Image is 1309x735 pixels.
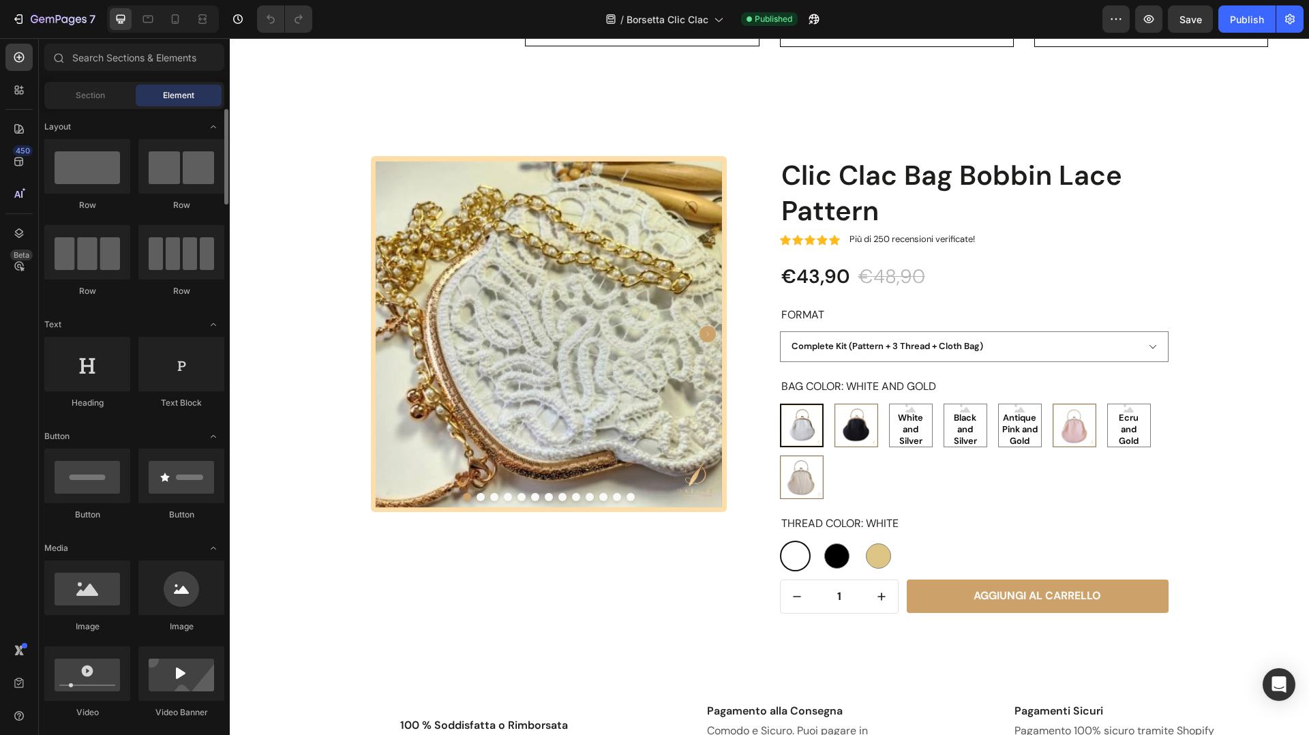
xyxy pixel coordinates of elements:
button: 7 [5,5,102,33]
div: Row [44,285,130,297]
span: Element [163,89,194,102]
input: Search Sections & Elements [44,44,224,71]
div: Button [138,509,224,521]
span: Ecru and Gold [878,374,920,409]
div: Row [138,285,224,297]
button: Dot [274,455,282,463]
span: Section [76,89,105,102]
div: Video [44,706,130,719]
button: Publish [1218,5,1276,33]
div: Undo/Redo [257,5,312,33]
div: Heading [44,397,130,409]
button: Dot [329,455,337,463]
button: Dot [288,455,296,463]
div: Button [44,509,130,521]
button: Dot [397,455,405,463]
span: Borsetta Clic Clac [627,12,708,27]
span: White and Silver [660,374,702,409]
span: Text [44,318,61,331]
div: Video Banner [138,706,224,719]
span: Button [44,430,70,442]
p: 7 [89,11,95,27]
span: Toggle open [202,314,224,335]
button: Dot [315,455,323,463]
div: Image [138,620,224,633]
span: Toggle open [202,537,224,559]
button: decrement [551,542,584,575]
span: Save [1179,14,1202,25]
span: Media [44,542,68,554]
div: €48,90 [627,225,697,252]
span: Black and Silver [714,374,757,409]
button: Save [1168,5,1213,33]
input: quantity [584,542,635,575]
div: Row [44,199,130,211]
div: Open Intercom Messenger [1263,668,1295,701]
button: Dot [260,455,269,463]
p: Più di 250 recensioni verificate! [620,196,745,207]
span: Toggle open [202,425,224,447]
span: / [620,12,624,27]
span: Toggle open [202,116,224,138]
button: increment [635,542,668,575]
p: 100 % Soddisfatta o Rimborsata [170,680,374,695]
button: Dot [301,455,310,463]
div: Aggiungi al carrello [744,551,871,565]
p: Pagamento alla Consegna [477,666,681,680]
p: Pagamento 100% sicuro tramite Shopify Payments, utilizzato da milioni di persone in tutto il mondo. [785,686,989,728]
div: Image [44,620,130,633]
p: Pagamenti Sicuri [785,666,989,680]
legend: Format [550,269,596,286]
span: Layout [44,121,71,133]
button: Dot [370,455,378,463]
button: Dot [233,455,241,463]
div: Row [138,199,224,211]
div: Text Block [138,397,224,409]
iframe: Design area [230,38,1309,735]
button: Dot [247,455,255,463]
legend: Bag Color: White and Gold [550,340,708,357]
div: Publish [1230,12,1264,27]
button: Dot [383,455,391,463]
span: Published [755,13,792,25]
button: Dot [356,455,364,463]
h1: Clic Clac Bag Bobbin Lace Pattern [550,118,939,192]
span: Antique Pink and Gold [769,374,811,409]
button: Carousel Next Arrow [470,288,486,304]
div: 450 [13,145,33,156]
button: Aggiungi al carrello [677,541,939,575]
legend: Thread Color: White [550,477,670,494]
div: Beta [10,250,33,260]
button: Dot [342,455,350,463]
div: €43,90 [550,225,622,252]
